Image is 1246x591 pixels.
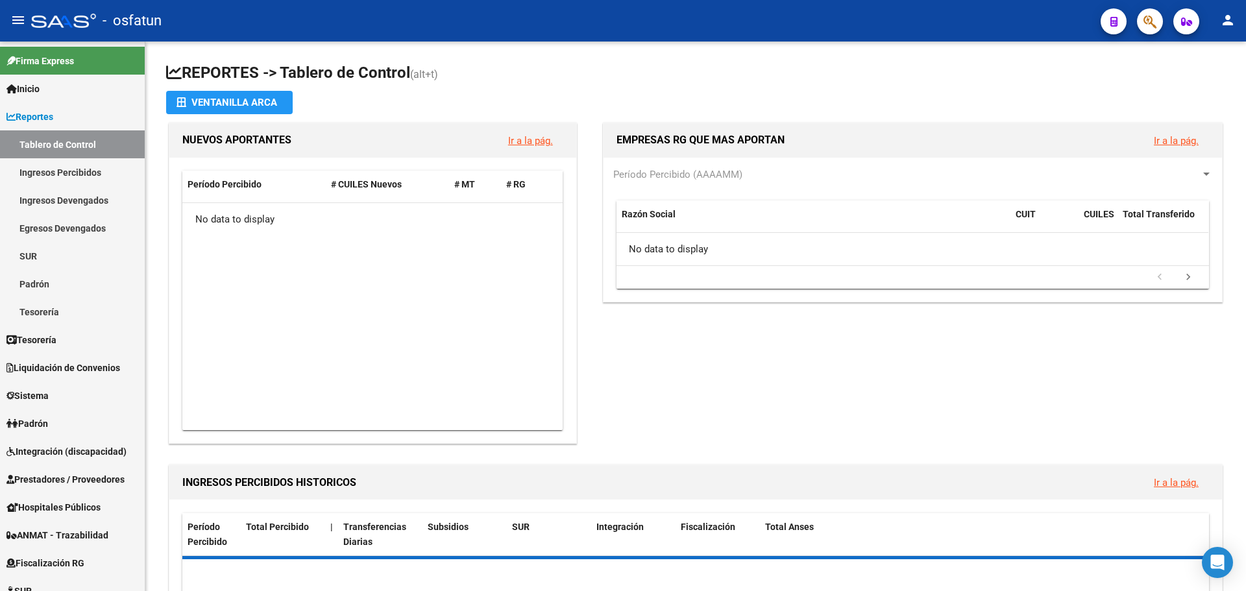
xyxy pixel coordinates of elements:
span: Liquidación de Convenios [6,361,120,375]
span: Integración (discapacidad) [6,444,127,459]
datatable-header-cell: # RG [501,171,553,199]
span: Integración [596,522,644,532]
span: | [330,522,333,532]
span: Fiscalización RG [6,556,84,570]
span: CUILES [1084,209,1114,219]
mat-icon: person [1220,12,1236,28]
span: Sistema [6,389,49,403]
span: Total Percibido [246,522,309,532]
button: Ir a la pág. [498,128,563,152]
span: - osfatun [103,6,162,35]
span: # MT [454,179,475,189]
span: Período Percibido (AAAAMM) [613,169,742,180]
a: go to next page [1176,271,1201,285]
datatable-header-cell: Integración [591,513,676,556]
datatable-header-cell: Razón Social [617,200,1010,243]
button: Ir a la pág. [1143,470,1209,494]
span: Total Anses [765,522,814,532]
span: Fiscalización [681,522,735,532]
datatable-header-cell: Total Percibido [241,513,325,556]
span: Total Transferido [1123,209,1195,219]
span: Transferencias Diarias [343,522,406,547]
datatable-header-cell: # CUILES Nuevos [326,171,450,199]
span: CUIT [1016,209,1036,219]
span: Razón Social [622,209,676,219]
datatable-header-cell: # MT [449,171,501,199]
datatable-header-cell: Fiscalización [676,513,760,556]
datatable-header-cell: Total Transferido [1118,200,1208,243]
span: Período Percibido [188,179,262,189]
span: (alt+t) [410,68,438,80]
span: EMPRESAS RG QUE MAS APORTAN [617,134,785,146]
div: No data to display [617,233,1208,265]
button: Ventanilla ARCA [166,91,293,114]
div: No data to display [182,203,563,235]
a: Ir a la pág. [1154,477,1199,488]
span: # RG [506,179,526,189]
a: Ir a la pág. [508,135,553,147]
mat-icon: menu [10,12,26,28]
span: SUR [512,522,530,532]
div: Open Intercom Messenger [1202,547,1233,578]
datatable-header-cell: Total Anses [760,513,1199,556]
span: Tesorería [6,333,56,347]
span: ANMAT - Trazabilidad [6,528,108,542]
span: Padrón [6,416,48,431]
datatable-header-cell: Período Percibido [182,171,326,199]
datatable-header-cell: Subsidios [422,513,507,556]
span: NUEVOS APORTANTES [182,134,291,146]
datatable-header-cell: CUILES [1079,200,1118,243]
span: Subsidios [428,522,469,532]
span: # CUILES Nuevos [331,179,402,189]
a: go to previous page [1147,271,1172,285]
span: INGRESOS PERCIBIDOS HISTORICOS [182,476,356,488]
span: Prestadores / Proveedores [6,472,125,487]
h1: REPORTES -> Tablero de Control [166,62,1225,85]
div: Ventanilla ARCA [177,91,282,114]
a: Ir a la pág. [1154,135,1199,147]
datatable-header-cell: | [325,513,338,556]
span: Reportes [6,110,53,124]
span: Inicio [6,82,40,96]
span: Firma Express [6,54,74,68]
datatable-header-cell: CUIT [1010,200,1079,243]
datatable-header-cell: Período Percibido [182,513,241,556]
span: Período Percibido [188,522,227,547]
span: Hospitales Públicos [6,500,101,514]
button: Ir a la pág. [1143,128,1209,152]
datatable-header-cell: SUR [507,513,591,556]
datatable-header-cell: Transferencias Diarias [338,513,422,556]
